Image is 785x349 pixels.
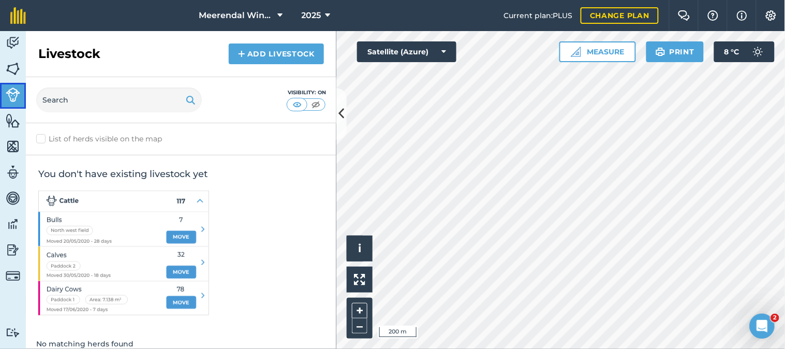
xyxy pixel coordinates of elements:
a: Change plan [581,7,659,24]
span: Current plan : PLUS [503,10,572,21]
img: svg+xml;base64,PD94bWwgdmVyc2lvbj0iMS4wIiBlbmNvZGluZz0idXRmLTgiPz4KPCEtLSBHZW5lcmF0b3I6IEFkb2JlIE... [748,41,768,62]
iframe: Intercom live chat [750,314,775,339]
a: Add Livestock [229,43,324,64]
img: svg+xml;base64,PHN2ZyB4bWxucz0iaHR0cDovL3d3dy53My5vcmcvMjAwMC9zdmciIHdpZHRoPSIxOSIgaGVpZ2h0PSIyNC... [186,94,196,106]
input: Search [36,88,202,112]
img: Two speech bubbles overlapping with the left bubble in the forefront [678,10,690,21]
h2: Livestock [38,46,100,62]
img: A cog icon [765,10,777,21]
button: Measure [559,41,636,62]
button: 8 °C [714,41,775,62]
img: Ruler icon [571,47,581,57]
span: Meerendal Wine Estate [199,9,274,22]
img: svg+xml;base64,PD94bWwgdmVyc2lvbj0iMS4wIiBlbmNvZGluZz0idXRmLTgiPz4KPCEtLSBHZW5lcmF0b3I6IEFkb2JlIE... [6,269,20,283]
button: Satellite (Azure) [357,41,456,62]
img: svg+xml;base64,PHN2ZyB4bWxucz0iaHR0cDovL3d3dy53My5vcmcvMjAwMC9zdmciIHdpZHRoPSIxNCIgaGVpZ2h0PSIyNC... [238,48,245,60]
img: svg+xml;base64,PHN2ZyB4bWxucz0iaHR0cDovL3d3dy53My5vcmcvMjAwMC9zdmciIHdpZHRoPSI1NiIgaGVpZ2h0PSI2MC... [6,61,20,77]
label: List of herds visible on the map [36,134,326,144]
img: svg+xml;base64,PD94bWwgdmVyc2lvbj0iMS4wIiBlbmNvZGluZz0idXRmLTgiPz4KPCEtLSBHZW5lcmF0b3I6IEFkb2JlIE... [6,165,20,180]
img: A question mark icon [707,10,719,21]
img: svg+xml;base64,PD94bWwgdmVyc2lvbj0iMS4wIiBlbmNvZGluZz0idXRmLTgiPz4KPCEtLSBHZW5lcmF0b3I6IEFkb2JlIE... [6,191,20,206]
button: Print [646,41,704,62]
img: svg+xml;base64,PD94bWwgdmVyc2lvbj0iMS4wIiBlbmNvZGluZz0idXRmLTgiPz4KPCEtLSBHZW5lcmF0b3I6IEFkb2JlIE... [6,328,20,338]
img: svg+xml;base64,PD94bWwgdmVyc2lvbj0iMS4wIiBlbmNvZGluZz0idXRmLTgiPz4KPCEtLSBHZW5lcmF0b3I6IEFkb2JlIE... [6,242,20,258]
button: – [352,318,367,333]
img: svg+xml;base64,PHN2ZyB4bWxucz0iaHR0cDovL3d3dy53My5vcmcvMjAwMC9zdmciIHdpZHRoPSI1MCIgaGVpZ2h0PSI0MC... [291,99,304,110]
span: 2 [771,314,779,322]
h2: You don't have existing livestock yet [38,168,324,180]
img: svg+xml;base64,PHN2ZyB4bWxucz0iaHR0cDovL3d3dy53My5vcmcvMjAwMC9zdmciIHdpZHRoPSI1NiIgaGVpZ2h0PSI2MC... [6,113,20,128]
span: i [358,242,361,255]
img: svg+xml;base64,PHN2ZyB4bWxucz0iaHR0cDovL3d3dy53My5vcmcvMjAwMC9zdmciIHdpZHRoPSIxOSIgaGVpZ2h0PSIyNC... [656,46,665,58]
img: svg+xml;base64,PD94bWwgdmVyc2lvbj0iMS4wIiBlbmNvZGluZz0idXRmLTgiPz4KPCEtLSBHZW5lcmF0b3I6IEFkb2JlIE... [6,88,20,102]
span: 2025 [302,9,321,22]
div: Visibility: On [287,89,326,97]
img: svg+xml;base64,PD94bWwgdmVyc2lvbj0iMS4wIiBlbmNvZGluZz0idXRmLTgiPz4KPCEtLSBHZW5lcmF0b3I6IEFkb2JlIE... [6,216,20,232]
img: svg+xml;base64,PHN2ZyB4bWxucz0iaHR0cDovL3d3dy53My5vcmcvMjAwMC9zdmciIHdpZHRoPSIxNyIgaGVpZ2h0PSIxNy... [737,9,747,22]
img: Four arrows, one pointing top left, one top right, one bottom right and the last bottom left [354,274,365,285]
span: 8 ° C [724,41,739,62]
button: + [352,303,367,318]
img: fieldmargin Logo [10,7,26,24]
img: svg+xml;base64,PHN2ZyB4bWxucz0iaHR0cDovL3d3dy53My5vcmcvMjAwMC9zdmciIHdpZHRoPSI1MCIgaGVpZ2h0PSI0MC... [309,99,322,110]
img: svg+xml;base64,PHN2ZyB4bWxucz0iaHR0cDovL3d3dy53My5vcmcvMjAwMC9zdmciIHdpZHRoPSI1NiIgaGVpZ2h0PSI2MC... [6,139,20,154]
img: svg+xml;base64,PD94bWwgdmVyc2lvbj0iMS4wIiBlbmNvZGluZz0idXRmLTgiPz4KPCEtLSBHZW5lcmF0b3I6IEFkb2JlIE... [6,35,20,51]
button: i [347,236,373,261]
